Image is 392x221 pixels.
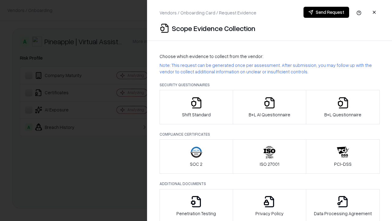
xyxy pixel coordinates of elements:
p: Note: This request can be generated once per assessment. After submission, you may follow up with... [160,62,380,75]
p: Additional Documents [160,181,380,186]
button: SOC 2 [160,139,233,174]
p: Privacy Policy [255,210,284,217]
p: ISO 27001 [260,161,279,167]
p: Penetration Testing [176,210,216,217]
button: ISO 27001 [233,139,307,174]
p: Security Questionnaires [160,82,380,87]
p: Data Processing Agreement [314,210,372,217]
p: PCI-DSS [334,161,352,167]
p: Vendors / Onboarding Card / Request Evidence [160,10,256,16]
p: Choose which evidence to collect from the vendor: [160,53,380,60]
p: Scope Evidence Collection [172,23,255,33]
p: Compliance Certificates [160,132,380,137]
p: B+L Questionnaire [324,111,361,118]
button: B+L Questionnaire [306,90,380,124]
p: SOC 2 [190,161,202,167]
p: B+L AI Questionnaire [249,111,290,118]
button: Send Request [303,7,349,18]
button: B+L AI Questionnaire [233,90,307,124]
p: Shift Standard [182,111,211,118]
button: PCI-DSS [306,139,380,174]
button: Shift Standard [160,90,233,124]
